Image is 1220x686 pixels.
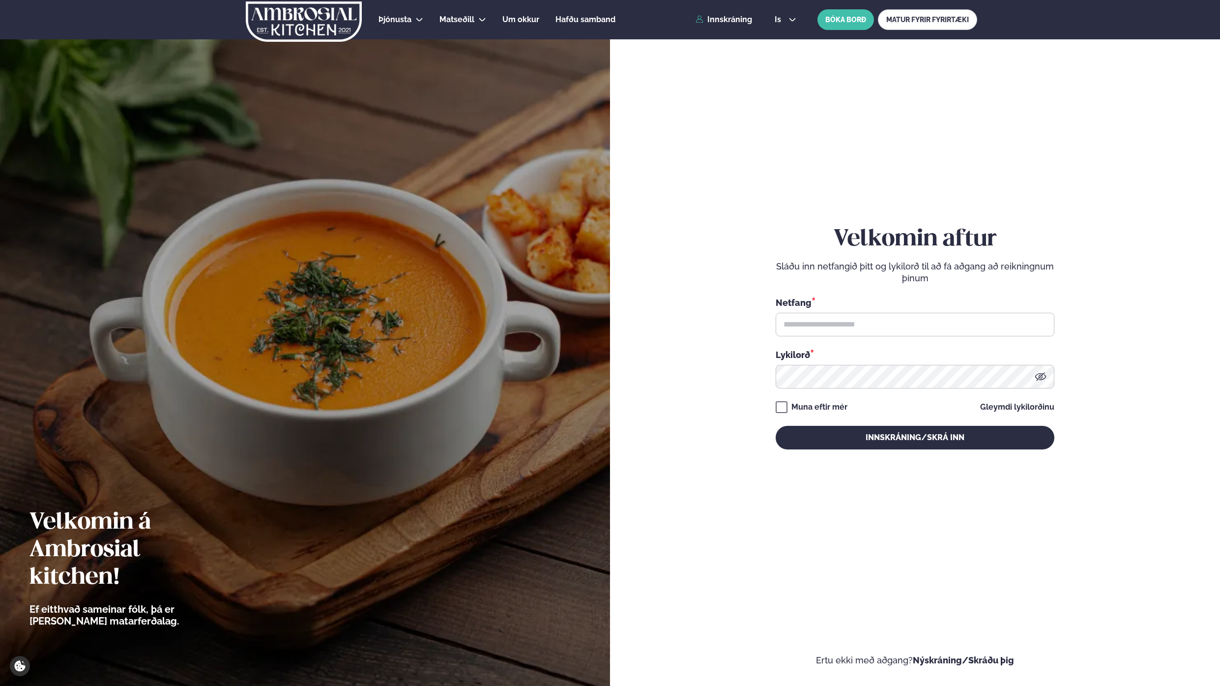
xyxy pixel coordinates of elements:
a: Cookie settings [10,656,30,676]
button: BÓKA BORÐ [817,9,874,30]
p: Ef eitthvað sameinar fólk, þá er [PERSON_NAME] matarferðalag. [29,603,233,627]
div: Netfang [776,296,1054,309]
a: Þjónusta [378,14,411,26]
button: Innskráning/Skrá inn [776,426,1054,449]
a: MATUR FYRIR FYRIRTÆKI [878,9,977,30]
span: is [775,16,784,24]
span: Hafðu samband [555,15,615,24]
a: Um okkur [502,14,539,26]
span: Um okkur [502,15,539,24]
img: logo [245,1,363,42]
a: Hafðu samband [555,14,615,26]
div: Lykilorð [776,348,1054,361]
p: Ertu ekki með aðgang? [639,655,1191,666]
span: Matseðill [439,15,474,24]
a: Innskráning [696,15,752,24]
h2: Velkomin á Ambrosial kitchen! [29,509,233,592]
h2: Velkomin aftur [776,226,1054,253]
a: Matseðill [439,14,474,26]
p: Sláðu inn netfangið þitt og lykilorð til að fá aðgang að reikningnum þínum [776,261,1054,284]
button: is [767,16,804,24]
a: Nýskráning/Skráðu þig [913,655,1014,665]
a: Gleymdi lykilorðinu [980,403,1054,411]
span: Þjónusta [378,15,411,24]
